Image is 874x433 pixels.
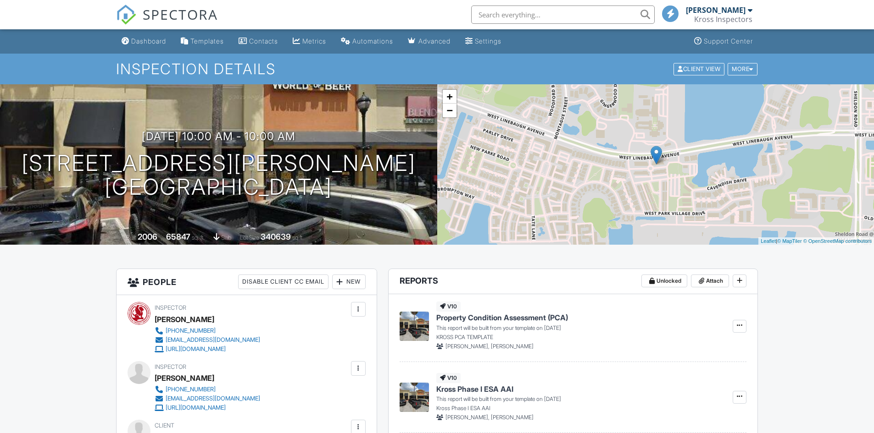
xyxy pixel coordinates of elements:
h3: [DATE] 10:00 am - 10:00 am [142,130,295,143]
div: Client View [674,63,724,75]
a: Automations (Basic) [337,33,397,50]
div: Templates [190,37,224,45]
a: SPECTORA [116,12,218,32]
a: [URL][DOMAIN_NAME] [155,345,260,354]
div: Advanced [418,37,451,45]
span: Built [126,234,136,241]
div: [PERSON_NAME] [155,312,214,326]
a: [PHONE_NUMBER] [155,326,260,335]
div: 65847 [166,232,190,241]
span: sq. ft. [192,234,205,241]
span: Inspector [155,363,186,370]
a: © OpenStreetMap contributors [803,238,872,244]
span: SPECTORA [143,5,218,24]
div: Contacts [249,37,278,45]
div: Dashboard [131,37,166,45]
div: 340639 [261,232,291,241]
a: Settings [462,33,505,50]
div: Support Center [704,37,753,45]
span: Lot Size [240,234,259,241]
a: [URL][DOMAIN_NAME] [155,403,260,412]
a: Dashboard [118,33,170,50]
div: [URL][DOMAIN_NAME] [166,345,226,353]
a: Metrics [289,33,330,50]
div: 2006 [138,232,157,241]
h1: Inspection Details [116,61,758,77]
div: New [332,274,366,289]
div: [PHONE_NUMBER] [166,327,216,334]
a: Contacts [235,33,282,50]
h1: [STREET_ADDRESS][PERSON_NAME] [GEOGRAPHIC_DATA] [22,151,416,200]
span: sq.ft. [292,234,304,241]
div: [EMAIL_ADDRESS][DOMAIN_NAME] [166,395,260,402]
a: Zoom in [443,90,456,104]
span: Inspector [155,304,186,311]
div: [URL][DOMAIN_NAME] [166,404,226,411]
a: Client View [673,65,727,72]
div: Automations [352,37,393,45]
div: | [758,237,874,245]
a: Templates [177,33,228,50]
div: Disable Client CC Email [238,274,328,289]
a: Advanced [404,33,454,50]
a: Support Center [690,33,757,50]
div: [PHONE_NUMBER] [166,386,216,393]
a: Leaflet [761,238,776,244]
div: Settings [475,37,501,45]
a: © MapTiler [777,238,802,244]
div: More [728,63,757,75]
input: Search everything... [471,5,655,24]
div: [PERSON_NAME] [686,5,746,15]
div: [PERSON_NAME] [155,371,214,385]
a: [EMAIL_ADDRESS][DOMAIN_NAME] [155,394,260,403]
a: Zoom out [443,104,456,117]
span: Client [155,422,174,429]
h3: People [117,269,377,295]
a: [EMAIL_ADDRESS][DOMAIN_NAME] [155,335,260,345]
div: Kross Inspectors [694,15,752,24]
div: Metrics [302,37,326,45]
div: [EMAIL_ADDRESS][DOMAIN_NAME] [166,336,260,344]
a: [PHONE_NUMBER] [155,385,260,394]
img: The Best Home Inspection Software - Spectora [116,5,136,25]
span: slab [221,234,231,241]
